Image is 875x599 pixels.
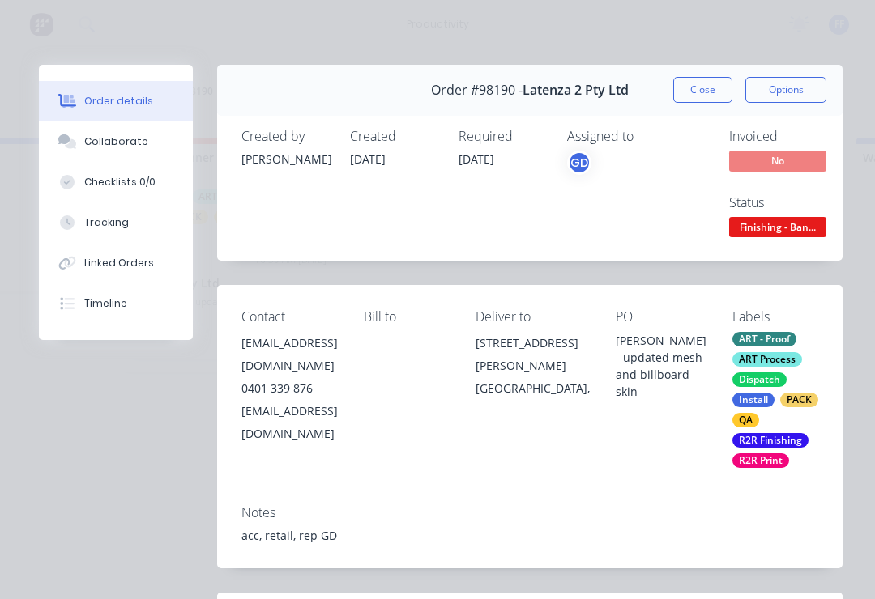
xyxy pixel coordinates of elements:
span: Latenza 2 Pty Ltd [523,83,629,98]
div: Bill to [364,309,450,325]
div: R2R Print [732,453,789,468]
div: Linked Orders [84,256,154,270]
div: Timeline [84,296,127,311]
div: Created [350,129,439,144]
div: PACK [780,393,818,407]
div: Status [729,195,851,210]
span: No [729,151,826,171]
div: Dispatch [732,372,787,387]
div: acc, retail, rep GD [241,527,818,544]
button: GD [567,151,591,175]
div: [EMAIL_ADDRESS][DOMAIN_NAME]0401 339 876[EMAIL_ADDRESS][DOMAIN_NAME] [241,332,338,445]
div: [STREET_ADDRESS][PERSON_NAME] [476,332,590,377]
button: Tracking [39,202,193,243]
div: [PERSON_NAME] [241,151,331,168]
div: Labels [732,309,818,325]
div: Notes [241,505,818,520]
div: ART Process [732,352,802,367]
div: [STREET_ADDRESS][PERSON_NAME][GEOGRAPHIC_DATA], [476,332,590,400]
div: Required [459,129,548,144]
button: Linked Orders [39,243,193,283]
span: [DATE] [459,151,494,167]
div: PO [616,309,706,325]
span: [DATE] [350,151,386,167]
span: Finishing - Ban... [729,217,826,237]
button: Finishing - Ban... [729,217,826,241]
div: Order details [84,94,153,108]
div: Install [732,393,775,407]
div: [GEOGRAPHIC_DATA], [476,377,590,400]
div: [EMAIL_ADDRESS][DOMAIN_NAME] [241,400,338,445]
div: Checklists 0/0 [84,175,156,189]
button: Collaborate [39,121,193,162]
div: Deliver to [476,309,590,325]
div: Invoiced [729,129,851,144]
button: Close [673,77,732,103]
button: Options [745,77,826,103]
button: Checklists 0/0 [39,162,193,202]
div: [PERSON_NAME] - updated mesh and billboard skin [616,332,706,400]
div: 0401 339 876 [241,377,338,400]
div: [EMAIL_ADDRESS][DOMAIN_NAME] [241,332,338,377]
div: Contact [241,309,338,325]
div: R2R Finishing [732,433,809,448]
button: Timeline [39,283,193,324]
div: Created by [241,129,331,144]
div: QA [732,413,759,427]
div: ART - Proof [732,332,796,346]
div: Collaborate [84,134,148,149]
div: Tracking [84,215,129,230]
span: Order #98190 - [431,83,523,98]
div: Assigned to [567,129,729,144]
button: Order details [39,81,193,121]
